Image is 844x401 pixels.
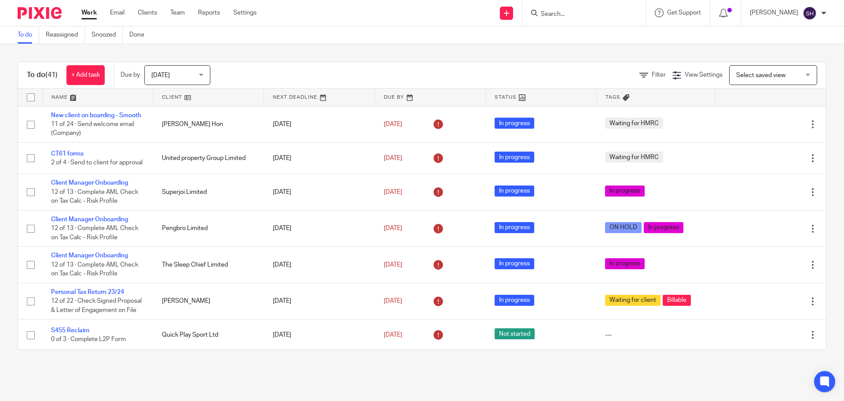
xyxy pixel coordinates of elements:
span: ON HOLD [605,222,642,233]
a: Client Manager Onboarding [51,216,128,223]
span: 11 of 24 · Send welcome email (Company) [51,121,134,137]
span: In progress [495,295,534,306]
a: Done [129,26,151,44]
span: In progress [605,186,645,197]
td: [DATE] [264,210,375,246]
span: Waiting for client [605,295,661,306]
span: Billable [663,295,691,306]
img: svg%3E [803,6,817,20]
td: [PERSON_NAME] [153,283,264,319]
td: United property Group Limited [153,142,264,174]
a: S455 Reclaim [51,327,89,334]
span: [DATE] [384,189,402,195]
a: Work [81,8,97,17]
span: (41) [45,71,58,78]
span: Select saved view [736,72,785,78]
a: Snoozed [92,26,123,44]
a: Team [170,8,185,17]
span: Get Support [667,10,701,16]
p: Due by [121,71,140,79]
a: Client Manager Onboarding [51,252,128,259]
a: To do [18,26,39,44]
span: Not started [495,328,535,339]
span: View Settings [685,72,723,78]
span: [DATE] [384,332,402,338]
img: Pixie [18,7,62,19]
span: Tags [605,95,620,100]
span: In progress [495,222,534,233]
span: In progress [495,186,534,197]
a: Clients [138,8,157,17]
span: [DATE] [384,262,402,268]
h1: To do [27,71,58,80]
td: [PERSON_NAME] Hon [153,106,264,142]
a: Reassigned [46,26,85,44]
span: 12 of 13 · Complete AML Check on Tax Calc - Risk Profile [51,225,138,241]
span: In progress [495,258,534,269]
div: --- [605,330,706,339]
span: In progress [644,222,683,233]
span: Waiting for HMRC [605,152,663,163]
td: [DATE] [264,283,375,319]
span: In progress [495,152,534,163]
a: Personal Tax Return 23/24 [51,289,124,295]
span: [DATE] [384,121,402,127]
span: Waiting for HMRC [605,118,663,129]
td: Superjoi Limited [153,174,264,210]
p: [PERSON_NAME] [750,8,798,17]
input: Search [540,11,619,19]
td: Quick Play Sport Ltd [153,319,264,351]
a: CT61 forms [51,151,84,157]
a: Reports [198,8,220,17]
span: In progress [495,118,534,129]
td: The Sleep Chief Limited [153,247,264,283]
a: New client on boarding - Smooth [51,112,141,119]
span: [DATE] [384,225,402,231]
span: 2 of 4 · Send to client for approval [51,160,143,166]
a: Client Manager Onboarding [51,180,128,186]
span: 0 of 3 · Complete L2P Form [51,337,126,343]
span: [DATE] [384,155,402,161]
td: [DATE] [264,106,375,142]
a: + Add task [66,65,105,85]
span: Filter [652,72,666,78]
a: Email [110,8,125,17]
span: 12 of 22 · Check Signed Proposal & Letter of Engagement on File [51,298,142,313]
td: [DATE] [264,247,375,283]
td: [DATE] [264,319,375,351]
td: [DATE] [264,174,375,210]
td: Pengbro Limited [153,210,264,246]
td: [DATE] [264,142,375,174]
span: [DATE] [151,72,170,78]
span: 12 of 13 · Complete AML Check on Tax Calc - Risk Profile [51,262,138,277]
a: Settings [233,8,257,17]
span: [DATE] [384,298,402,304]
span: 12 of 13 · Complete AML Check on Tax Calc - Risk Profile [51,189,138,204]
span: In progress [605,258,645,269]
